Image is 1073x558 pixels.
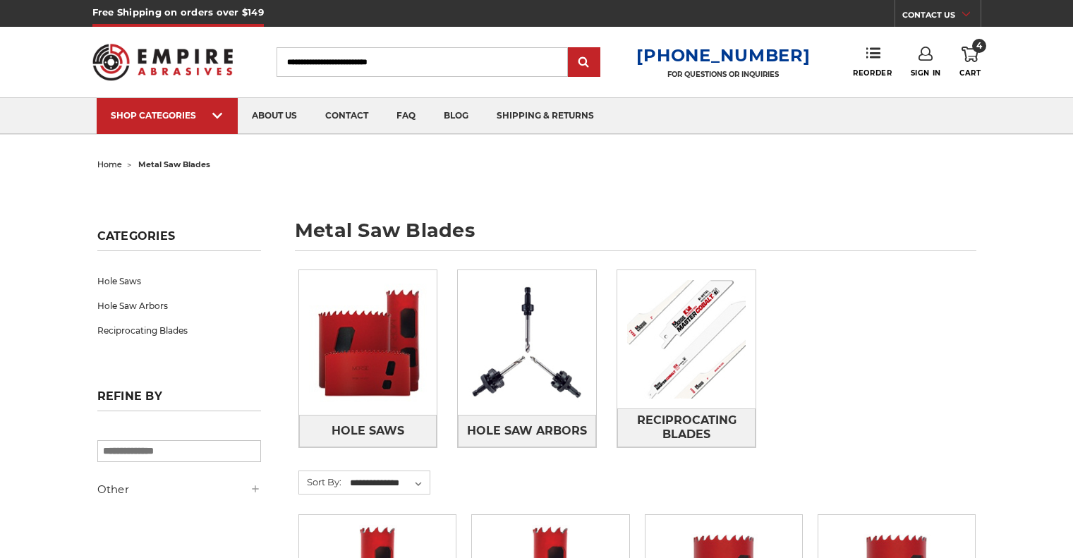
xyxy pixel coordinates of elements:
a: Reorder [853,47,892,77]
span: 4 [972,39,986,53]
a: contact [311,98,382,134]
a: [PHONE_NUMBER] [636,45,810,66]
a: about us [238,98,311,134]
h5: Other [97,481,261,498]
a: 4 Cart [959,47,981,78]
img: Hole Saws [299,274,437,412]
span: Reciprocating Blades [618,408,755,447]
h5: Refine by [97,389,261,411]
input: Submit [570,49,598,77]
span: metal saw blades [138,159,210,169]
div: SHOP CATEGORIES [111,110,224,121]
a: Reciprocating Blades [97,318,261,343]
a: Hole Saws [97,269,261,293]
img: Hole Saw Arbors [458,274,596,412]
a: Hole Saw Arbors [458,415,596,447]
p: FOR QUESTIONS OR INQUIRIES [636,70,810,79]
label: Sort By: [299,471,341,492]
span: Hole Saw Arbors [467,419,587,443]
span: Cart [959,68,981,78]
a: Hole Saw Arbors [97,293,261,318]
img: Reciprocating Blades [617,270,756,408]
select: Sort By: [348,473,430,494]
a: shipping & returns [483,98,608,134]
h5: Categories [97,229,261,251]
span: Reorder [853,68,892,78]
a: blog [430,98,483,134]
span: Hole Saws [332,419,404,443]
h1: metal saw blades [295,221,976,251]
a: Reciprocating Blades [617,408,756,447]
a: CONTACT US [902,7,981,27]
a: home [97,159,122,169]
span: Sign In [911,68,941,78]
img: Empire Abrasives [92,35,234,90]
a: Hole Saws [299,415,437,447]
a: faq [382,98,430,134]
